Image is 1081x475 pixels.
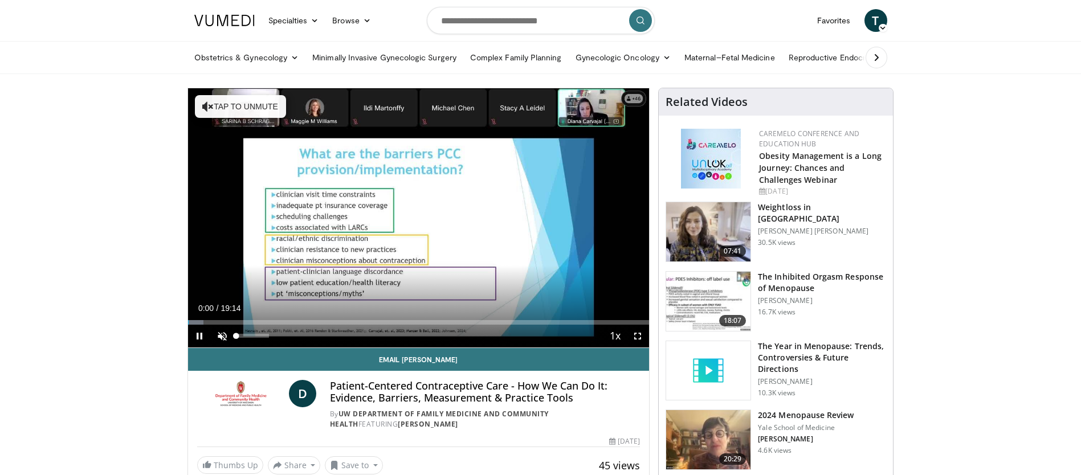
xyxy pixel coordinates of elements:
button: Pause [188,325,211,347]
span: 20:29 [719,453,746,465]
img: 9983fed1-7565-45be-8934-aef1103ce6e2.150x105_q85_crop-smart_upscale.jpg [666,202,750,261]
a: Maternal–Fetal Medicine [678,46,782,69]
h3: 2024 Menopause Review [758,410,854,421]
button: Playback Rate [603,325,626,347]
span: 45 views [599,458,640,472]
a: D [289,380,316,407]
a: Specialties [262,9,326,32]
h4: Related Videos [666,95,748,109]
img: 45df64a9-a6de-482c-8a90-ada250f7980c.png.150x105_q85_autocrop_double_scale_upscale_version-0.2.jpg [681,129,741,189]
span: 0:00 [198,304,214,313]
span: 07:41 [719,245,746,257]
a: The Year in Menopause: Trends, Controversies & Future Directions [PERSON_NAME] 10.3K views [666,341,886,401]
h3: The Year in Menopause: Trends, Controversies & Future Directions [758,341,886,375]
p: 30.5K views [758,238,796,247]
video-js: Video Player [188,88,650,348]
p: [PERSON_NAME] [758,435,854,444]
a: Gynecologic Oncology [569,46,678,69]
div: [DATE] [759,186,884,196]
img: UW Department of Family Medicine and Community Health [197,380,284,407]
a: 07:41 Weightloss in [GEOGRAPHIC_DATA] [PERSON_NAME] [PERSON_NAME] 30.5K views [666,202,886,262]
p: [PERSON_NAME] [758,296,886,305]
a: Browse [325,9,378,32]
button: Fullscreen [626,325,649,347]
span: 19:14 [221,304,240,313]
div: Volume Level [236,334,269,338]
a: Reproductive Endocrinology & [MEDICAL_DATA] [782,46,973,69]
a: 18:07 The Inhibited Orgasm Response of Menopause [PERSON_NAME] 16.7K views [666,271,886,331]
button: Share [268,456,321,474]
span: 18:07 [719,315,746,326]
p: 10.3K views [758,388,796,398]
a: Minimally Invasive Gynecologic Surgery [305,46,463,69]
div: Progress Bar [188,320,650,325]
button: Unmute [211,325,234,347]
p: [PERSON_NAME] [PERSON_NAME] [758,227,886,236]
h3: The Inhibited Orgasm Response of Menopause [758,271,886,294]
a: UW Department of Family Medicine and Community Health [330,409,549,429]
div: By FEATURING [330,409,640,429]
p: 16.7K views [758,308,796,317]
h4: Patient-Centered Contraceptive Care - How We Can Do It: Evidence, Barriers, Measurement & Practic... [330,380,640,404]
a: 20:29 2024 Menopause Review Yale School of Medicine [PERSON_NAME] 4.6K views [666,410,886,470]
a: Thumbs Up [197,456,263,474]
a: Complex Family Planning [463,46,569,69]
a: T [864,9,887,32]
a: Email [PERSON_NAME] [188,348,650,371]
div: [DATE] [609,436,640,447]
p: [PERSON_NAME] [758,377,886,386]
button: Save to [325,456,383,474]
button: Tap to unmute [195,95,286,118]
img: 283c0f17-5e2d-42ba-a87c-168d447cdba4.150x105_q85_crop-smart_upscale.jpg [666,272,750,331]
p: 4.6K views [758,446,792,455]
a: Favorites [810,9,858,32]
p: Yale School of Medicine [758,423,854,432]
a: Obstetrics & Gynecology [187,46,306,69]
h3: Weightloss in [GEOGRAPHIC_DATA] [758,202,886,224]
a: [PERSON_NAME] [398,419,458,429]
a: CaReMeLO Conference and Education Hub [759,129,859,149]
img: 692f135d-47bd-4f7e-b54d-786d036e68d3.150x105_q85_crop-smart_upscale.jpg [666,410,750,469]
img: VuMedi Logo [194,15,255,26]
img: video_placeholder_short.svg [666,341,750,400]
span: / [217,304,219,313]
input: Search topics, interventions [427,7,655,34]
a: Obesity Management is a Long Journey: Chances and Challenges Webinar [759,150,882,185]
